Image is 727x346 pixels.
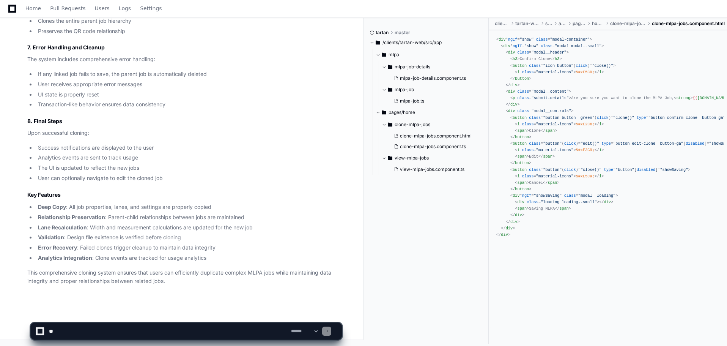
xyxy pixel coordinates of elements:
[517,206,527,211] span: span
[506,83,520,87] span: </ >
[613,141,683,146] span: "button edit-clone__button-ga"
[495,21,509,27] span: clients
[389,109,415,115] span: pages/home
[517,109,529,114] span: class
[376,38,380,47] svg: Directory
[501,232,508,237] span: div
[604,200,611,204] span: div
[576,174,595,179] span: &#xE5C9;
[522,174,534,179] span: class
[529,141,541,146] span: class
[545,21,552,27] span: src
[38,224,87,231] strong: Lane Recalculation
[506,220,520,224] span: </ >
[515,187,529,191] span: button
[517,180,527,185] span: span
[27,117,342,125] h3: 8. Final Steps
[400,98,424,104] span: mlpa-job.ts
[676,96,690,100] span: strong
[36,164,342,172] li: The UI is updated to reflect the new jobs
[36,174,342,183] li: User can optionally navigate to edit the cloned job
[510,57,520,62] span: < >
[506,89,571,94] span: < = >
[515,154,529,159] span: < >
[50,6,85,11] span: Pull Requests
[140,6,162,11] span: Settings
[508,50,515,55] span: div
[36,17,342,25] li: Clones the entire parent job hierarchy
[550,37,590,42] span: "modal-container"
[543,180,559,185] span: </ >
[576,122,595,126] span: &#xE2C6;
[531,50,566,55] span: "modal__header"
[510,76,531,81] span: </ >
[382,84,483,96] button: mlpa-job
[400,75,466,81] span: mlpa-job-details.component.ts
[38,204,66,210] strong: Deep Copy
[515,135,529,139] span: button
[501,226,515,231] span: </ >
[543,141,562,146] span: "button"
[513,167,527,172] span: button
[595,174,604,179] span: </ >
[119,6,131,11] span: Logs
[382,61,483,73] button: mlpa-job-details
[513,96,515,100] span: p
[599,174,601,179] span: i
[382,50,386,59] svg: Directory
[36,153,342,162] li: Analytics events are sent to track usage
[592,21,604,27] span: home
[529,115,541,120] span: class
[400,133,472,139] span: clone-mlpa-jobs.component.html
[543,63,573,68] span: "icon-button"
[508,89,515,94] span: div
[501,44,604,48] span: < * = = >
[506,102,520,107] span: </ >
[382,152,483,164] button: view-mlpa-jobs
[27,129,342,137] p: Upon successful cloning:
[389,52,399,58] span: mlpa
[660,167,688,172] span: "showSaving"
[510,187,531,191] span: </ >
[513,44,522,48] span: ngIf
[508,37,518,42] span: ngIf
[95,6,110,11] span: Users
[604,167,614,172] span: type
[543,154,552,159] span: span
[538,154,555,159] span: </ >
[515,21,539,27] span: tartan-web
[599,122,601,126] span: i
[376,30,389,36] span: tartan
[615,167,634,172] span: "button"
[388,153,392,163] svg: Directory
[510,83,517,87] span: div
[36,80,342,89] li: User receives appropriate error messages
[515,148,576,152] span: < = >
[496,37,592,42] span: < * = = >
[388,62,392,71] svg: Directory
[38,254,92,261] strong: Analytics Integration
[536,148,574,152] span: "material-icons"
[510,102,517,107] span: div
[510,167,691,172] span: < = ( )= = [ ]= >
[506,50,569,55] span: < = >
[522,148,534,152] span: class
[36,203,342,212] li: : All job properties, lanes, and settings are properly copied
[686,141,704,146] span: disabled
[517,128,527,133] span: span
[510,220,517,224] span: div
[613,115,634,120] span: "clone()"
[595,70,604,74] span: </ >
[652,21,725,27] span: clone-mlpa-jobs.component.html
[513,141,527,146] span: button
[513,115,527,120] span: button
[36,233,342,242] li: : Design file existence is verified before cloning
[578,193,616,198] span: "modal__loading"
[559,206,569,211] span: span
[545,128,555,133] span: span
[510,135,531,139] span: </ >
[38,244,77,251] strong: Error Recovery
[517,122,519,126] span: i
[513,57,517,62] span: h3
[531,109,571,114] span: "modal__controls"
